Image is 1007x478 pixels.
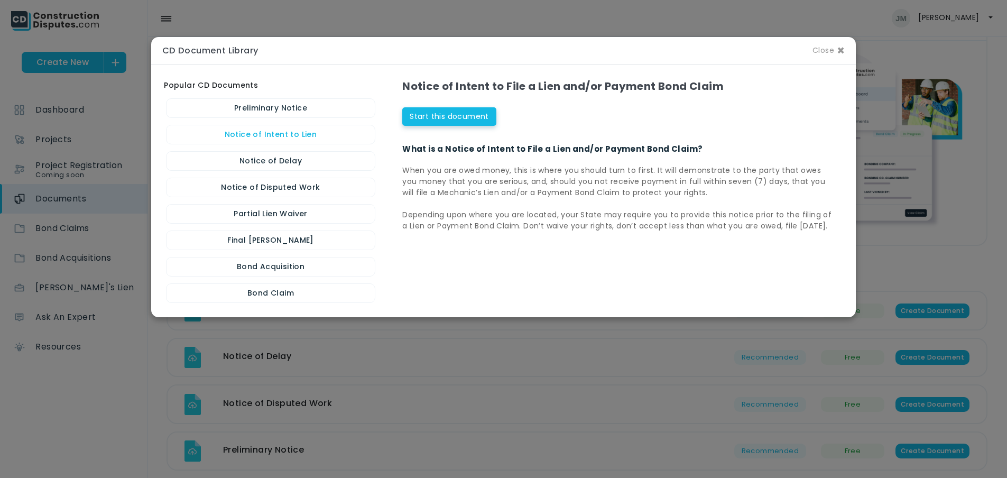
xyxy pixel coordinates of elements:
[166,257,375,277] a: Bond Acquisition
[166,283,375,303] a: Bond Claim
[402,144,837,154] h5: What is a Notice of Intent to File a Lien and/or Payment Bond Claim?
[402,209,837,232] p: Depending upon where you are located, your State may require you to provide this notice prior to ...
[166,231,375,250] a: Final [PERSON_NAME]
[166,125,375,144] a: Notice of Intent to Lien
[166,178,375,197] a: Notice of Disputed Work
[162,44,259,57] strong: CD Document Library
[402,165,837,198] p: When you are owed money, this is where you should turn to first. It will demonstrate to the party...
[166,98,375,118] a: Preliminary Notice
[954,427,1007,478] iframe: Chat Widget
[402,107,496,126] a: Start this document
[812,44,845,57] span: ×
[812,47,834,54] small: Close
[402,80,837,93] h2: Notice of Intent to File a Lien and/or Payment Bond Claim
[166,151,375,171] a: Notice of Delay
[164,80,258,90] strong: Popular CD Documents
[805,37,852,65] span: Close
[166,204,375,224] a: Partial Lien Waiver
